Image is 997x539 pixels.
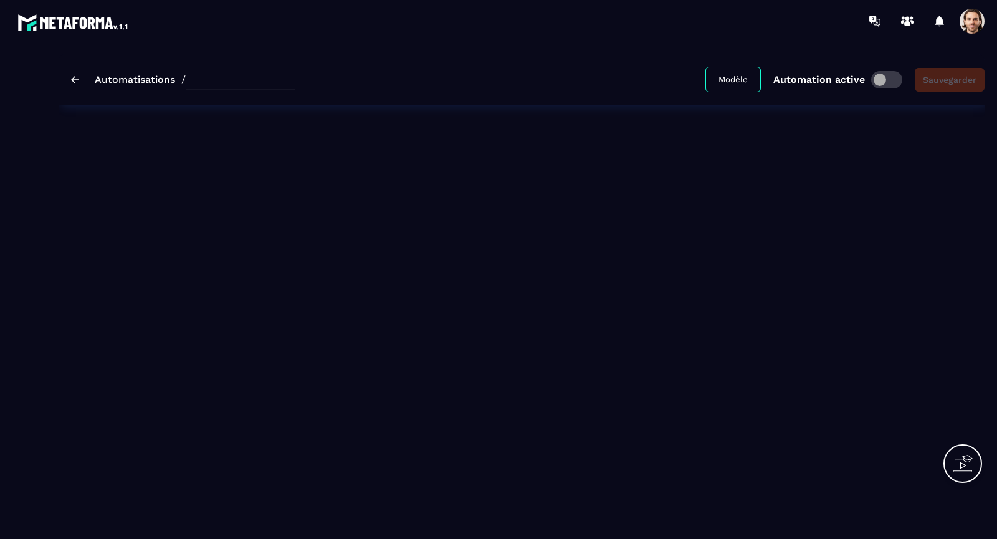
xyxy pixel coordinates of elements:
button: Modèle [705,67,761,92]
img: logo [17,11,130,34]
p: Automation active [773,74,865,85]
a: Automatisations [95,74,175,85]
img: arrow [71,76,79,83]
span: / [181,74,186,85]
